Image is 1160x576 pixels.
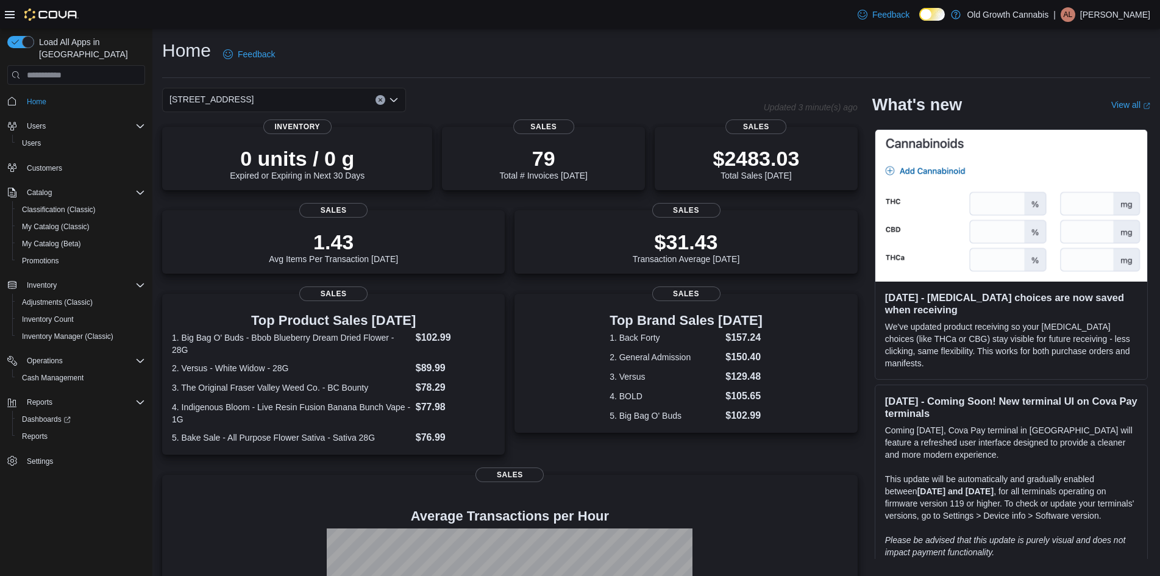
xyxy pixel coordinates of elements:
[22,256,59,266] span: Promotions
[1080,7,1150,22] p: [PERSON_NAME]
[610,351,721,363] dt: 2. General Admission
[12,235,150,252] button: My Catalog (Beta)
[17,254,64,268] a: Promotions
[22,454,58,469] a: Settings
[12,201,150,218] button: Classification (Classic)
[24,9,79,21] img: Cova
[633,230,740,254] p: $31.43
[652,203,721,218] span: Sales
[652,286,721,301] span: Sales
[22,119,145,133] span: Users
[17,136,46,151] a: Users
[162,38,211,63] h1: Home
[218,42,280,66] a: Feedback
[12,135,150,152] button: Users
[27,163,62,173] span: Customers
[27,397,52,407] span: Reports
[885,321,1137,369] p: We've updated product receiving so your [MEDICAL_DATA] choices (like THCa or CBG) stay visible fo...
[1111,100,1150,110] a: View allExternal link
[17,429,52,444] a: Reports
[22,395,57,410] button: Reports
[17,219,94,234] a: My Catalog (Classic)
[2,452,150,470] button: Settings
[885,395,1137,419] h3: [DATE] - Coming Soon! New terminal UI on Cova Pay terminals
[500,146,588,180] div: Total # Invoices [DATE]
[22,332,113,341] span: Inventory Manager (Classic)
[764,102,858,112] p: Updated 3 minute(s) ago
[22,138,41,148] span: Users
[22,414,71,424] span: Dashboards
[17,202,145,217] span: Classification (Classic)
[22,278,145,293] span: Inventory
[22,93,145,108] span: Home
[1143,102,1150,110] svg: External link
[27,97,46,107] span: Home
[22,185,57,200] button: Catalog
[872,9,909,21] span: Feedback
[885,424,1137,461] p: Coming [DATE], Cova Pay terminal in [GEOGRAPHIC_DATA] will feature a refreshed user interface des...
[17,219,145,234] span: My Catalog (Classic)
[12,328,150,345] button: Inventory Manager (Classic)
[17,412,76,427] a: Dashboards
[713,146,799,180] div: Total Sales [DATE]
[17,136,145,151] span: Users
[610,390,721,402] dt: 4. BOLD
[416,400,496,414] dd: $77.98
[27,356,63,366] span: Operations
[27,280,57,290] span: Inventory
[238,48,275,60] span: Feedback
[610,410,721,422] dt: 5. Big Bag O' Buds
[27,457,53,466] span: Settings
[2,352,150,369] button: Operations
[230,146,365,171] p: 0 units / 0 g
[725,350,763,364] dd: $150.40
[299,286,368,301] span: Sales
[22,315,74,324] span: Inventory Count
[12,218,150,235] button: My Catalog (Classic)
[172,509,848,524] h4: Average Transactions per Hour
[172,332,411,356] dt: 1. Big Bag O' Buds - Bbob Blueberry Dream Dried Flower - 28G
[375,95,385,105] button: Clear input
[919,8,945,21] input: Dark Mode
[12,294,150,311] button: Adjustments (Classic)
[610,332,721,344] dt: 1. Back Forty
[22,395,145,410] span: Reports
[2,92,150,110] button: Home
[17,429,145,444] span: Reports
[17,371,88,385] a: Cash Management
[2,159,150,177] button: Customers
[22,354,145,368] span: Operations
[7,87,145,502] nav: Complex example
[2,277,150,294] button: Inventory
[389,95,399,105] button: Open list of options
[416,430,496,445] dd: $76.99
[22,119,51,133] button: Users
[610,313,763,328] h3: Top Brand Sales [DATE]
[416,361,496,375] dd: $89.99
[17,295,145,310] span: Adjustments (Classic)
[22,94,51,109] a: Home
[2,184,150,201] button: Catalog
[17,254,145,268] span: Promotions
[713,146,799,171] p: $2483.03
[725,408,763,423] dd: $102.99
[885,291,1137,316] h3: [DATE] - [MEDICAL_DATA] choices are now saved when receiving
[17,329,118,344] a: Inventory Manager (Classic)
[1064,7,1073,22] span: AL
[17,329,145,344] span: Inventory Manager (Classic)
[17,371,145,385] span: Cash Management
[17,236,145,251] span: My Catalog (Beta)
[27,188,52,197] span: Catalog
[17,312,79,327] a: Inventory Count
[172,401,411,425] dt: 4. Indigenous Bloom - Live Resin Fusion Banana Bunch Vape - 1G
[917,486,994,496] strong: [DATE] and [DATE]
[22,373,84,383] span: Cash Management
[22,160,145,176] span: Customers
[872,95,962,115] h2: What's new
[22,453,145,469] span: Settings
[230,146,365,180] div: Expired or Expiring in Next 30 Days
[22,432,48,441] span: Reports
[22,297,93,307] span: Adjustments (Classic)
[169,92,254,107] span: [STREET_ADDRESS]
[500,146,588,171] p: 79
